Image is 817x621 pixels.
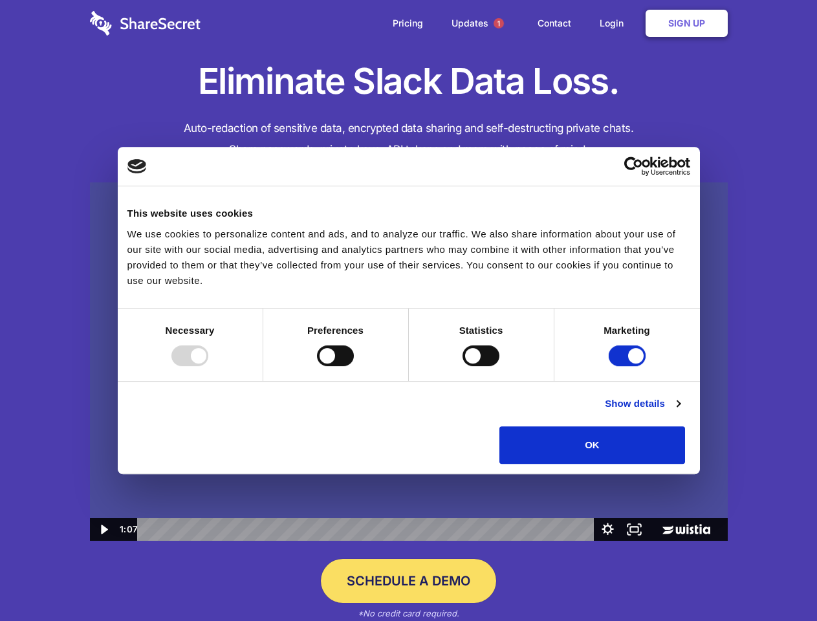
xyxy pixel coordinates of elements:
[90,182,728,541] img: Sharesecret
[321,559,496,603] a: Schedule a Demo
[127,159,147,173] img: logo
[621,518,648,541] button: Fullscreen
[147,518,588,541] div: Playbar
[594,518,621,541] button: Show settings menu
[752,556,801,605] iframe: Drift Widget Chat Controller
[648,518,727,541] a: Wistia Logo -- Learn More
[604,325,650,336] strong: Marketing
[127,206,690,221] div: This website uses cookies
[166,325,215,336] strong: Necessary
[90,11,201,36] img: logo-wordmark-white-trans-d4663122ce5f474addd5e946df7df03e33cb6a1c49d2221995e7729f52c070b2.svg
[499,426,685,464] button: OK
[577,157,690,176] a: Usercentrics Cookiebot - opens in a new window
[646,10,728,37] a: Sign Up
[90,518,116,541] button: Play Video
[587,3,643,43] a: Login
[605,396,680,411] a: Show details
[380,3,436,43] a: Pricing
[358,608,459,618] em: *No credit card required.
[459,325,503,336] strong: Statistics
[90,58,728,105] h1: Eliminate Slack Data Loss.
[90,118,728,160] h4: Auto-redaction of sensitive data, encrypted data sharing and self-destructing private chats. Shar...
[494,18,504,28] span: 1
[525,3,584,43] a: Contact
[127,226,690,289] div: We use cookies to personalize content and ads, and to analyze our traffic. We also share informat...
[307,325,364,336] strong: Preferences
